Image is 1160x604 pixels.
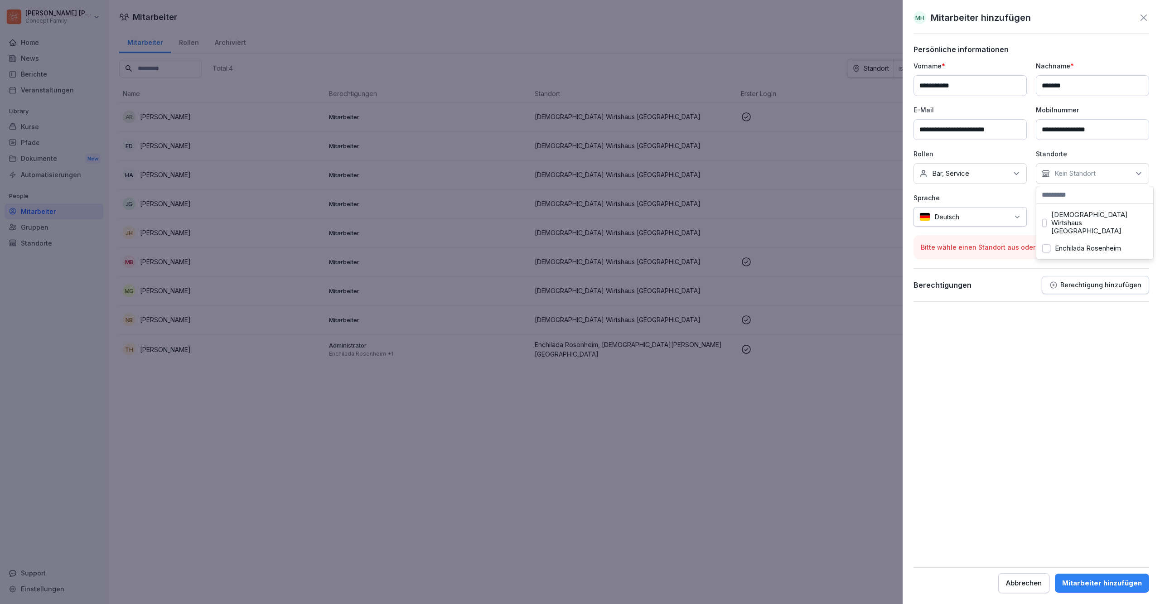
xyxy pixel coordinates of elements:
p: Berechtigung hinzufügen [1060,281,1141,289]
img: de.svg [919,213,930,221]
p: Berechtigungen [913,280,971,290]
div: Abbrechen [1006,578,1042,588]
p: Bitte wähle einen Standort aus oder füge eine Berechtigung hinzu. [921,242,1142,252]
label: Enchilada Rosenheim [1055,244,1121,252]
label: [DEMOGRAPHIC_DATA] Wirtshaus [GEOGRAPHIC_DATA] [1051,211,1147,235]
button: Abbrechen [998,573,1049,593]
p: E-Mail [913,105,1027,115]
button: Mitarbeiter hinzufügen [1055,574,1149,593]
div: Deutsch [913,207,1027,227]
p: Mobilnummer [1036,105,1149,115]
p: Standorte [1036,149,1149,159]
p: Kein Standort [1054,169,1096,178]
p: Persönliche informationen [913,45,1149,54]
p: Bar, Service [932,169,969,178]
p: Sprache [913,193,1027,203]
p: Mitarbeiter hinzufügen [931,11,1031,24]
div: MH [913,11,926,24]
p: Rollen [913,149,1027,159]
p: Nachname [1036,61,1149,71]
div: Mitarbeiter hinzufügen [1062,578,1142,588]
p: Vorname [913,61,1027,71]
button: Berechtigung hinzufügen [1042,276,1149,294]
